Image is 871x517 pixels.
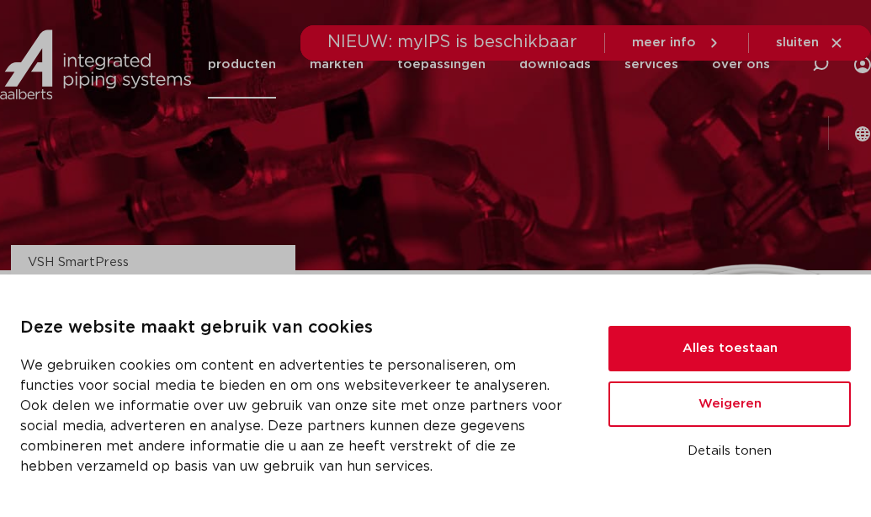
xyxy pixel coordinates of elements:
span: sluiten [776,36,819,49]
p: We gebruiken cookies om content en advertenties te personaliseren, om functies voor social media ... [20,355,568,477]
button: Weigeren [608,381,851,427]
nav: Menu [208,30,770,99]
span: NIEUW: myIPS is beschikbaar [327,34,577,51]
button: Details tonen [608,437,851,466]
a: markten [310,30,364,99]
button: Alles toestaan [608,326,851,371]
a: toepassingen [397,30,486,99]
div: my IPS [854,30,871,99]
a: sluiten [776,35,844,51]
a: services [624,30,678,99]
a: downloads [519,30,591,99]
p: Deze website maakt gebruik van cookies [20,315,568,342]
a: over ons [712,30,770,99]
span: meer info [632,36,696,49]
a: producten [208,30,276,99]
a: meer info [632,35,721,51]
a: VSH SmartPress [28,256,129,269]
